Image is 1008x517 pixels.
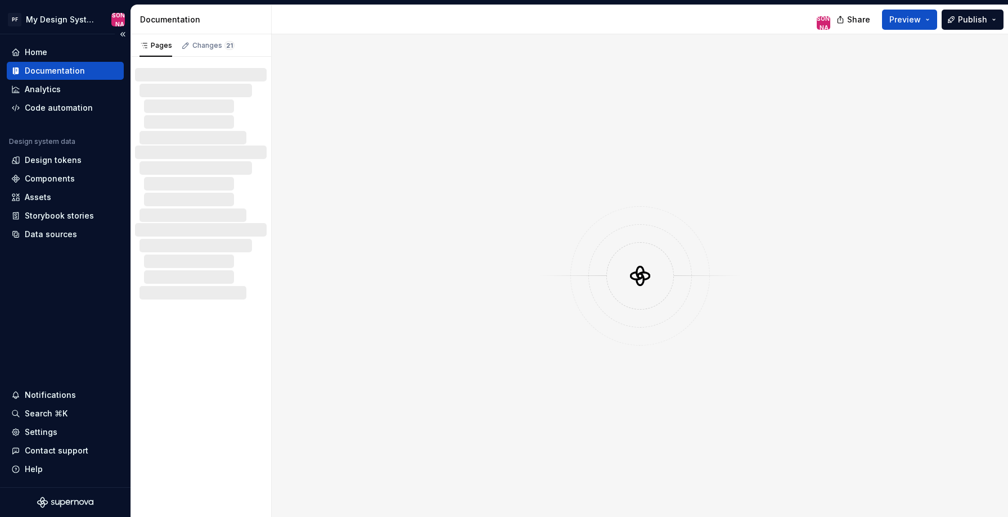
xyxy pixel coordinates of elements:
div: PF [8,13,21,26]
div: Analytics [25,84,61,95]
div: My Design System [26,14,98,25]
div: Changes [192,41,235,50]
div: [PERSON_NAME] [817,5,830,41]
button: Preview [882,10,937,30]
span: Share [847,14,870,25]
a: Analytics [7,80,124,98]
button: Notifications [7,386,124,404]
div: Code automation [25,102,93,114]
a: Settings [7,423,124,441]
div: Notifications [25,389,76,401]
div: Assets [25,192,51,203]
a: Assets [7,188,124,206]
span: Publish [958,14,987,25]
div: Data sources [25,229,77,240]
button: Share [831,10,877,30]
button: Contact support [7,442,124,460]
div: Design tokens [25,155,82,166]
div: Search ⌘K [25,408,67,419]
button: PFMy Design System[PERSON_NAME] [2,7,128,31]
div: Settings [25,427,57,438]
span: 21 [224,41,235,50]
a: Data sources [7,225,124,243]
a: Code automation [7,99,124,117]
a: Design tokens [7,151,124,169]
button: Collapse sidebar [115,26,130,42]
a: Components [7,170,124,188]
div: Documentation [140,14,267,25]
span: Preview [889,14,921,25]
div: Pages [139,41,172,50]
div: Home [25,47,47,58]
a: Documentation [7,62,124,80]
div: [PERSON_NAME] [111,2,125,38]
div: Contact support [25,445,88,456]
div: Help [25,464,43,475]
div: Design system data [9,137,75,146]
a: Home [7,43,124,61]
button: Help [7,460,124,478]
a: Storybook stories [7,207,124,225]
div: Documentation [25,65,85,76]
button: Search ⌘K [7,405,124,423]
button: Publish [942,10,1003,30]
div: Storybook stories [25,210,94,221]
div: Components [25,173,75,184]
svg: Supernova Logo [37,497,93,508]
